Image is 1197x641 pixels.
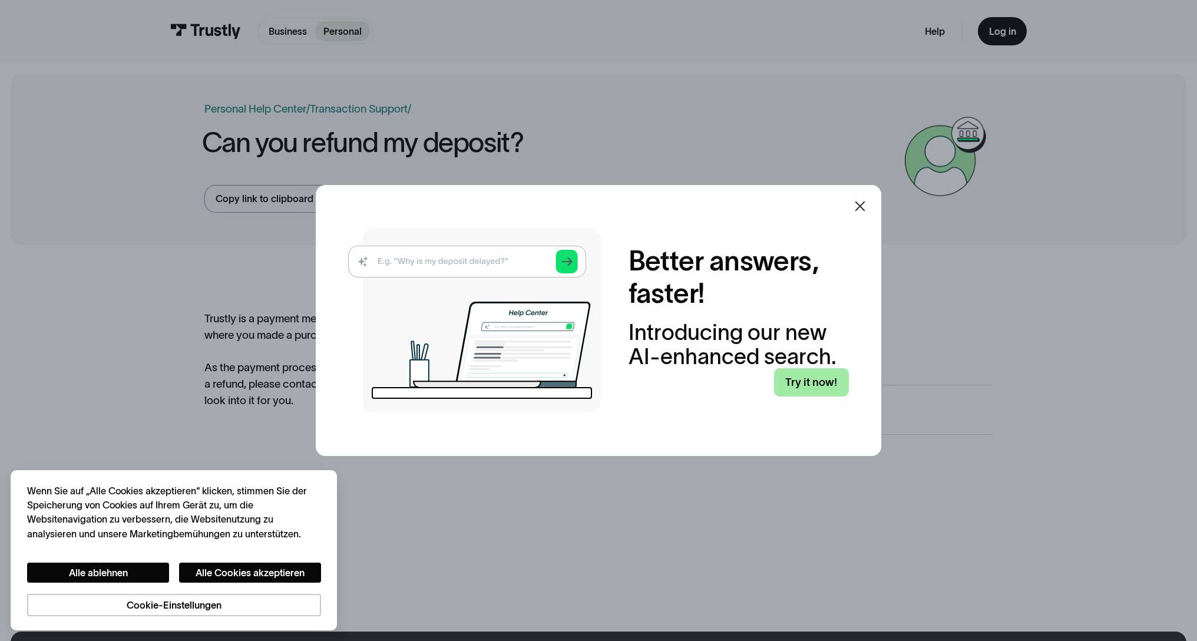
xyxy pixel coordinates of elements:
div: Cookie banner [11,470,337,630]
button: Alle Cookies akzeptieren [179,563,321,583]
a: Try it now! [774,368,849,397]
div: Introducing our new AI-enhanced search. [629,320,849,368]
div: Datenschutz [27,484,321,617]
button: Alle ablehnen [27,563,169,583]
div: Wenn Sie auf „Alle Cookies akzeptieren“ klicken, stimmen Sie der Speicherung von Cookies auf Ihre... [27,484,321,541]
button: Cookie-Einstellungen [27,594,321,617]
h2: Better answers, faster! [629,244,849,310]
